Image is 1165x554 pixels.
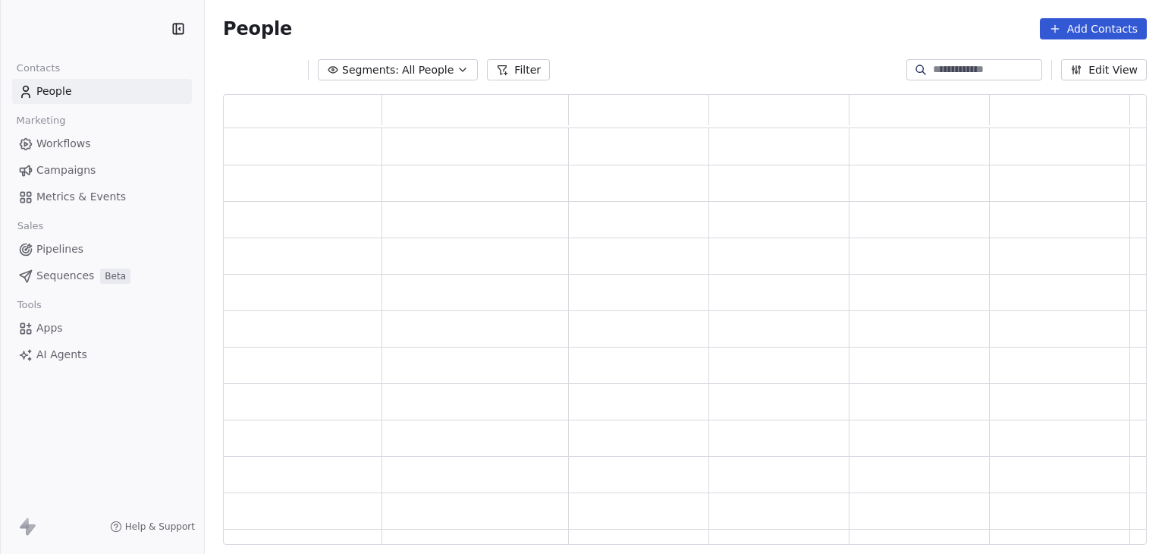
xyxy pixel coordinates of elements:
span: Tools [11,294,48,316]
a: AI Agents [12,342,192,367]
a: Workflows [12,131,192,156]
a: Apps [12,316,192,341]
span: Segments: [342,62,399,78]
span: People [36,83,72,99]
a: Pipelines [12,237,192,262]
span: Pipelines [36,241,83,257]
span: Sequences [36,268,94,284]
button: Edit View [1061,59,1147,80]
a: Metrics & Events [12,184,192,209]
span: Sales [11,215,50,238]
span: AI Agents [36,347,87,363]
span: Beta [100,269,130,284]
a: SequencesBeta [12,263,192,288]
span: Metrics & Events [36,189,126,205]
span: Contacts [10,57,67,80]
span: Help & Support [125,521,195,533]
span: Workflows [36,136,91,152]
button: Add Contacts [1040,18,1147,39]
a: Help & Support [110,521,195,533]
span: All People [402,62,454,78]
a: People [12,79,192,104]
span: Marketing [10,109,72,132]
span: Campaigns [36,162,96,178]
button: Filter [487,59,550,80]
a: Campaigns [12,158,192,183]
span: Apps [36,320,63,336]
span: People [223,17,292,40]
